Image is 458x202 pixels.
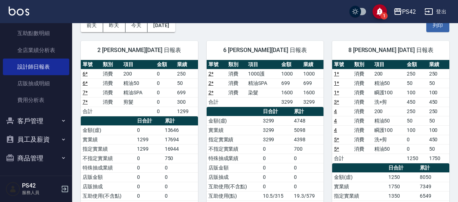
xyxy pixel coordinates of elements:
[147,19,175,32] button: [DATE]
[292,182,323,191] td: 0
[3,112,69,130] button: 客戶管理
[135,191,163,201] td: 0
[89,47,189,54] span: 2 [PERSON_NAME][DATE] 日報表
[301,60,323,69] th: 業績
[334,118,337,124] a: 4
[3,92,69,108] a: 費用分析表
[391,4,419,19] button: PS42
[135,163,163,172] td: 0
[261,182,292,191] td: 0
[246,69,279,78] td: 1000護
[135,144,163,154] td: 1299
[301,97,323,107] td: 3299
[418,182,449,191] td: 7349
[207,154,261,163] td: 特殊抽成業績
[279,88,301,97] td: 1600
[405,97,427,107] td: 450
[405,78,427,88] td: 50
[332,191,387,201] td: 指定實業績
[207,172,261,182] td: 店販抽成
[332,154,352,163] td: 合計
[101,97,121,107] td: 消費
[3,59,69,75] a: 設計師日報表
[387,182,418,191] td: 1750
[373,116,405,125] td: 精油50
[332,60,449,163] table: a dense table
[332,60,352,69] th: 單號
[163,191,198,201] td: 0
[81,107,101,116] td: 合計
[418,191,449,201] td: 6549
[352,97,373,107] td: 消費
[373,4,387,19] button: save
[246,88,279,97] td: 染髮
[261,107,292,116] th: 日合計
[387,191,418,201] td: 1350
[427,88,449,97] td: 100
[215,47,315,54] span: 6 [PERSON_NAME][DATE] 日報表
[427,97,449,107] td: 450
[352,107,373,116] td: 消費
[101,60,121,69] th: 類別
[226,78,246,88] td: 消費
[6,182,20,196] img: Person
[163,135,198,144] td: 17694
[418,172,449,182] td: 8050
[402,7,416,16] div: PS42
[352,125,373,135] td: 消費
[101,88,121,97] td: 消費
[122,60,155,69] th: 項目
[22,189,59,196] p: 服務人員
[163,144,198,154] td: 16944
[427,144,449,154] td: 50
[155,60,175,69] th: 金額
[9,7,29,16] img: Logo
[373,144,405,154] td: 精油50
[261,172,292,182] td: 0
[122,88,155,97] td: 精油SPA
[3,149,69,168] button: 商品管理
[226,69,246,78] td: 消費
[81,191,135,201] td: 互助使用(不含點)
[101,78,121,88] td: 消費
[427,125,449,135] td: 100
[175,97,198,107] td: 300
[405,125,427,135] td: 100
[163,172,198,182] td: 0
[3,42,69,59] a: 全店業績分析表
[334,108,337,114] a: 4
[380,12,388,20] span: 1
[301,88,323,97] td: 1600
[135,116,163,126] th: 日合計
[81,60,198,116] table: a dense table
[292,191,323,201] td: 19.3/579
[301,78,323,88] td: 699
[405,107,427,116] td: 250
[373,60,405,69] th: 項目
[387,163,418,173] th: 日合計
[427,60,449,69] th: 業績
[292,163,323,172] td: 0
[427,116,449,125] td: 50
[427,78,449,88] td: 50
[373,88,405,97] td: 瞬護100
[122,78,155,88] td: 精油50
[261,154,292,163] td: 0
[352,69,373,78] td: 消費
[81,154,135,163] td: 不指定實業績
[279,60,301,69] th: 金額
[332,182,387,191] td: 實業績
[207,125,261,135] td: 實業績
[261,125,292,135] td: 3299
[163,116,198,126] th: 累計
[163,182,198,191] td: 0
[427,107,449,116] td: 250
[101,69,121,78] td: 消費
[122,97,155,107] td: 剪髮
[135,182,163,191] td: 0
[81,182,135,191] td: 店販抽成
[261,163,292,172] td: 0
[418,163,449,173] th: 累計
[81,144,135,154] td: 指定實業績
[207,116,261,125] td: 金額(虛)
